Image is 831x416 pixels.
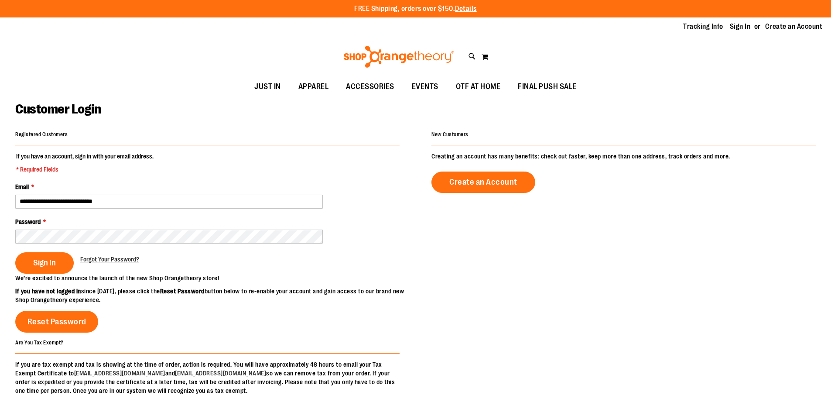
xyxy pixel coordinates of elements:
a: Details [455,5,477,13]
span: ACCESSORIES [346,77,394,96]
a: OTF AT HOME [447,77,510,97]
span: APPAREL [298,77,329,96]
span: JUST IN [254,77,281,96]
p: Creating an account has many benefits: check out faster, keep more than one address, track orders... [431,152,816,161]
img: Shop Orangetheory [342,46,455,68]
strong: Are You Tax Exempt? [15,339,64,345]
p: We’re excited to announce the launch of the new Shop Orangetheory store! [15,274,416,282]
span: Customer Login [15,102,101,117]
span: EVENTS [412,77,438,96]
a: Create an Account [431,172,535,193]
strong: Registered Customers [15,131,68,138]
strong: If you have not logged in [15,288,81,295]
a: APPAREL [290,77,338,97]
a: FINAL PUSH SALE [509,77,585,97]
p: If you are tax exempt and tax is showing at the time of order, action is required. You will have ... [15,360,400,395]
span: Sign In [33,258,56,268]
strong: New Customers [431,131,469,138]
a: JUST IN [246,77,290,97]
legend: If you have an account, sign in with your email address. [15,152,154,174]
a: [EMAIL_ADDRESS][DOMAIN_NAME] [74,370,165,377]
span: * Required Fields [16,165,154,174]
a: Tracking Info [683,22,723,31]
span: Email [15,183,29,190]
strong: Reset Password [160,288,205,295]
span: OTF AT HOME [456,77,501,96]
a: Sign In [730,22,751,31]
a: EVENTS [403,77,447,97]
span: Forgot Your Password? [80,256,139,263]
a: Forgot Your Password? [80,255,139,264]
p: FREE Shipping, orders over $150. [354,4,477,14]
span: Create an Account [449,177,517,187]
button: Sign In [15,252,74,274]
a: ACCESSORIES [337,77,403,97]
a: [EMAIL_ADDRESS][DOMAIN_NAME] [175,370,266,377]
a: Create an Account [765,22,823,31]
span: FINAL PUSH SALE [518,77,577,96]
span: Password [15,218,41,225]
span: Reset Password [27,317,86,327]
a: Reset Password [15,311,98,333]
p: since [DATE], please click the button below to re-enable your account and gain access to our bran... [15,287,416,304]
